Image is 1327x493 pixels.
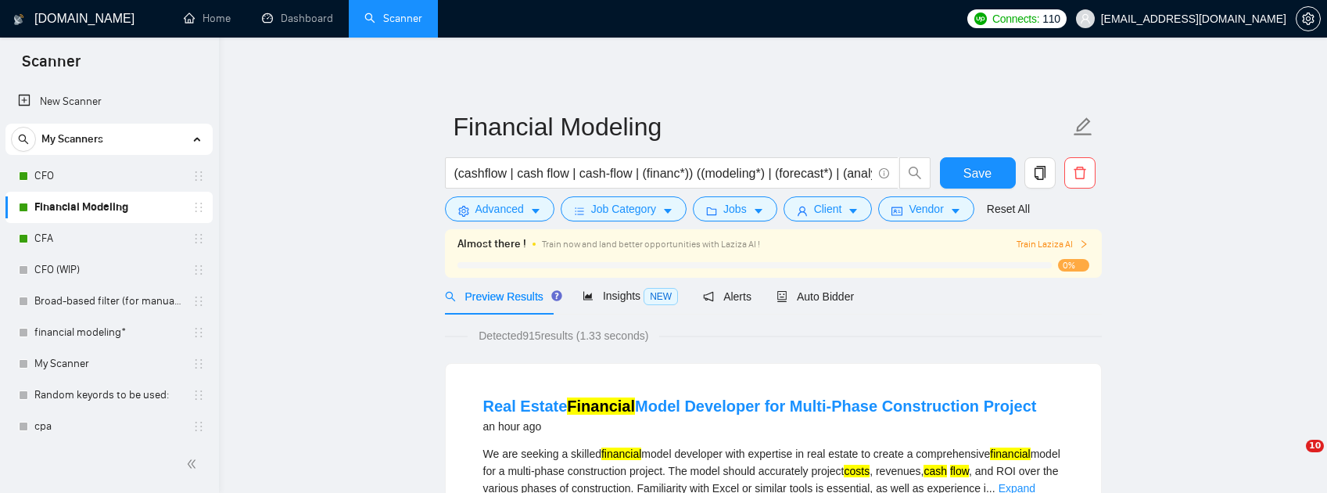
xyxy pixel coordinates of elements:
[1306,440,1324,452] span: 10
[963,164,992,183] span: Save
[34,160,183,192] a: CFO
[445,291,456,302] span: search
[454,107,1070,146] input: Scanner name...
[1065,166,1095,180] span: delete
[753,205,764,217] span: caret-down
[542,239,760,250] span: Train now and land better opportunities with Laziza AI !
[192,170,205,182] span: holder
[34,223,183,254] a: CFA
[814,200,842,218] span: Client
[18,86,200,117] a: New Scanner
[364,12,422,25] a: searchScanner
[950,205,961,217] span: caret-down
[192,389,205,401] span: holder
[454,164,872,183] input: Search Freelance Jobs...
[1274,440,1311,477] iframe: Intercom live chat
[909,200,943,218] span: Vendor
[192,358,205,370] span: holder
[530,205,541,217] span: caret-down
[900,166,930,180] span: search
[192,232,205,245] span: holder
[974,13,987,25] img: upwork-logo.png
[34,348,183,380] a: My Scanner
[703,290,751,303] span: Alerts
[797,205,808,217] span: user
[591,200,656,218] span: Job Category
[1297,13,1320,25] span: setting
[13,7,24,32] img: logo
[891,205,902,217] span: idcard
[950,465,969,477] mark: flow
[693,196,777,221] button: folderJobscaret-down
[776,290,854,303] span: Auto Bidder
[262,12,333,25] a: dashboardDashboard
[192,420,205,433] span: holder
[5,86,213,117] li: New Scanner
[34,411,183,442] a: cpa
[776,291,787,302] span: robot
[5,124,213,473] li: My Scanners
[987,200,1030,218] a: Reset All
[468,327,659,344] span: Detected 915 results (1.33 seconds)
[879,168,889,178] span: info-circle
[458,205,469,217] span: setting
[992,10,1039,27] span: Connects:
[34,380,183,411] a: Random keyords to be used:
[12,134,35,145] span: search
[784,196,873,221] button: userClientcaret-down
[1042,10,1060,27] span: 110
[445,290,558,303] span: Preview Results
[990,448,1030,460] mark: financial
[445,196,554,221] button: settingAdvancedcaret-down
[662,205,673,217] span: caret-down
[1058,259,1089,272] span: 0%
[192,201,205,214] span: holder
[567,398,635,415] mark: Financial
[1024,157,1056,189] button: copy
[1025,166,1055,180] span: copy
[475,200,524,218] span: Advanced
[192,295,205,308] span: holder
[34,192,183,223] a: Financial Modeling
[940,157,1016,189] button: Save
[1064,157,1096,189] button: delete
[41,124,103,155] span: My Scanners
[924,465,947,477] mark: cash
[1073,117,1093,137] span: edit
[483,417,1037,436] div: an hour ago
[561,196,687,221] button: barsJob Categorycaret-down
[848,205,859,217] span: caret-down
[644,288,678,305] span: NEW
[483,398,1037,415] a: Real EstateFinancialModel Developer for Multi-Phase Construction Project
[583,290,594,301] span: area-chart
[186,456,202,472] span: double-left
[703,291,714,302] span: notification
[583,290,678,302] span: Insights
[184,12,231,25] a: homeHome
[11,127,36,152] button: search
[878,196,974,221] button: idcardVendorcaret-down
[34,317,183,348] a: financial modeling*
[1080,13,1091,24] span: user
[34,254,183,286] a: CFO (WIP)
[550,289,564,303] div: Tooltip anchor
[1079,239,1088,249] span: right
[601,448,641,460] mark: financial
[1017,237,1088,252] button: Train Laziza AI
[1296,6,1321,31] button: setting
[706,205,717,217] span: folder
[34,286,183,317] a: Broad-based filter (for manual applications)
[574,205,585,217] span: bars
[899,157,931,189] button: search
[9,50,93,83] span: Scanner
[192,264,205,276] span: holder
[457,236,526,253] span: Almost there !
[723,200,747,218] span: Jobs
[192,326,205,339] span: holder
[1296,13,1321,25] a: setting
[844,465,870,477] mark: costs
